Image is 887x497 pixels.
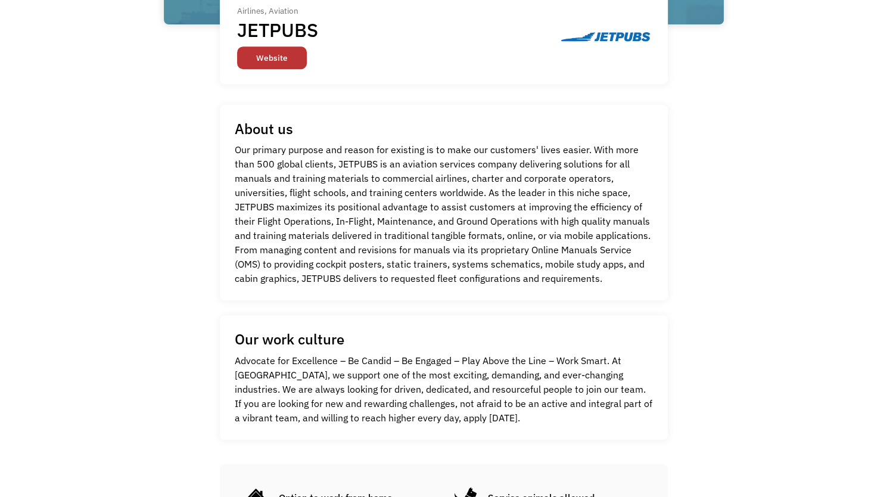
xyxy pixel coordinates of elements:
p: Our primary purpose and reason for existing is to make our customers' lives easier. With more tha... [235,142,653,285]
h1: Our work culture [235,330,344,348]
h1: JETPUBS [237,18,318,42]
div: Airlines, Aviation [237,4,327,18]
a: Website [237,46,307,69]
p: Advocate for Excellence – Be Candid – Be Engaged – Play Above the Line – Work Smart. At [GEOGRAPH... [235,353,653,425]
h1: About us [235,120,293,138]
